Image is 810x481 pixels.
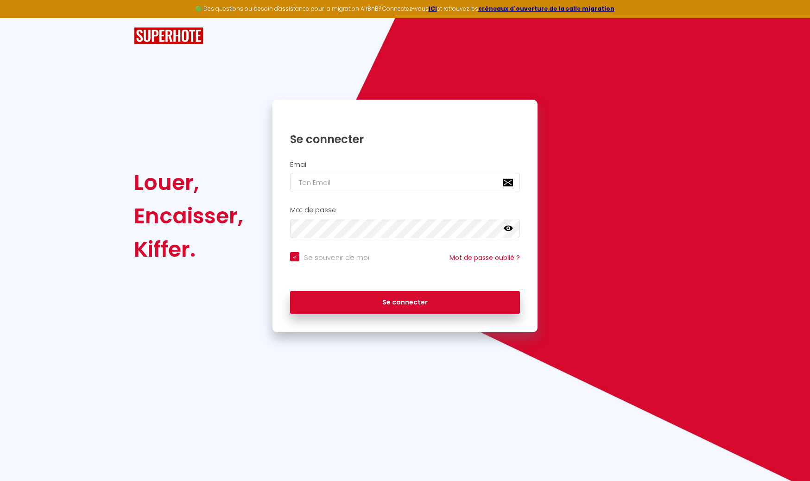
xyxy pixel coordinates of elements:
[290,173,520,192] input: Ton Email
[290,291,520,314] button: Se connecter
[429,5,437,13] a: ICI
[134,199,243,233] div: Encaisser,
[290,132,520,146] h1: Se connecter
[290,206,520,214] h2: Mot de passe
[134,166,243,199] div: Louer,
[478,5,614,13] a: créneaux d'ouverture de la salle migration
[290,161,520,169] h2: Email
[449,253,520,262] a: Mot de passe oublié ?
[134,233,243,266] div: Kiffer.
[134,27,203,44] img: SuperHote logo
